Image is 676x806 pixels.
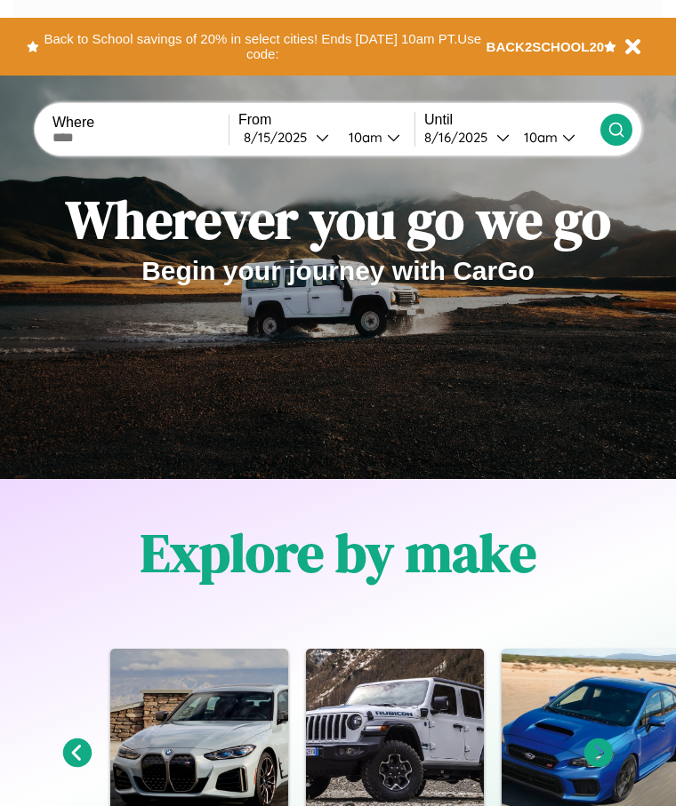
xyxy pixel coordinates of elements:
div: 8 / 16 / 2025 [424,129,496,146]
label: From [238,112,414,128]
div: 10am [340,129,387,146]
button: 8/15/2025 [238,128,334,147]
label: Until [424,112,600,128]
button: Back to School savings of 20% in select cities! Ends [DATE] 10am PT.Use code: [39,27,487,67]
button: 10am [334,128,414,147]
div: 8 / 15 / 2025 [244,129,316,146]
div: 10am [515,129,562,146]
button: 10am [510,128,600,147]
label: Where [52,115,229,131]
h1: Explore by make [141,516,536,589]
b: BACK2SCHOOL20 [487,39,605,54]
